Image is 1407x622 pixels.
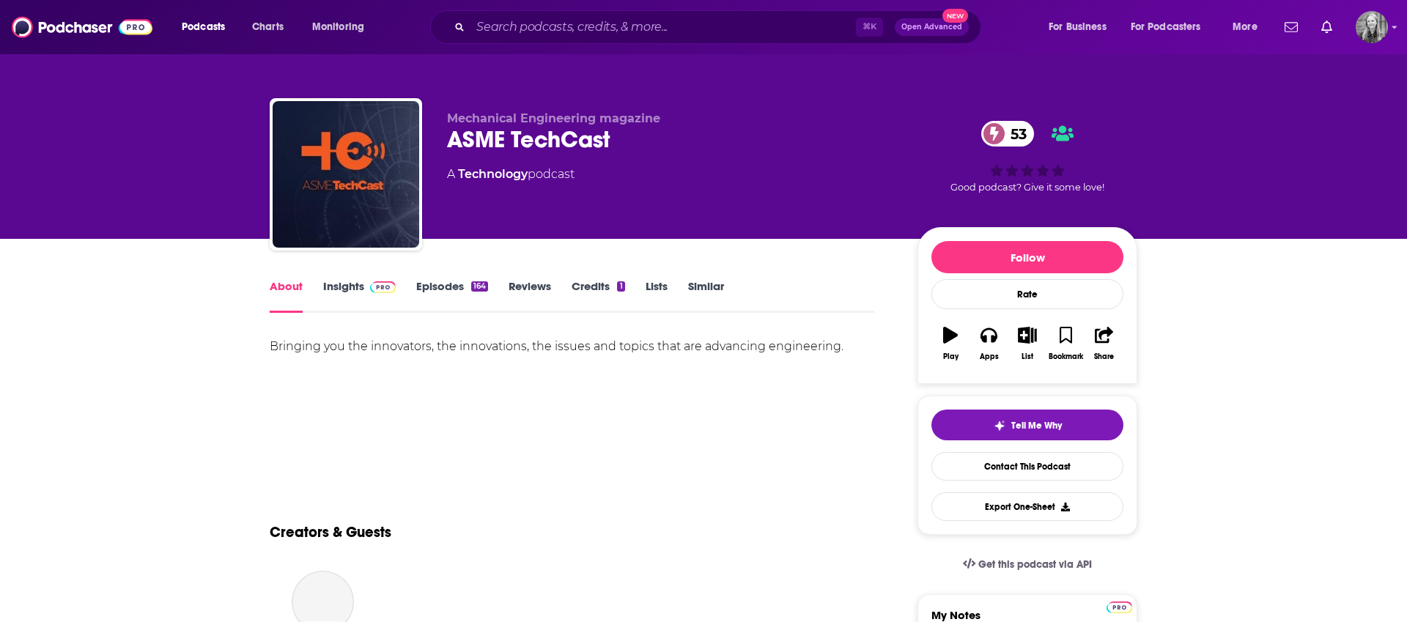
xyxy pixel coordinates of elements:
a: Show notifications dropdown [1315,15,1338,40]
div: Apps [980,352,999,361]
span: Mechanical Engineering magazine [447,111,660,125]
div: 53Good podcast? Give it some love! [917,111,1137,202]
div: Share [1094,352,1114,361]
span: More [1233,17,1258,37]
button: open menu [171,15,244,39]
button: open menu [1121,15,1222,39]
button: open menu [1038,15,1125,39]
a: Lists [646,279,668,313]
button: Follow [931,241,1123,273]
div: 164 [471,281,488,292]
button: Apps [970,317,1008,370]
div: Bringing you the innovators, the innovations, the issues and topics that are advancing engineering. [270,336,874,357]
button: Share [1085,317,1123,370]
a: Get this podcast via API [951,547,1104,582]
div: 1 [617,281,624,292]
button: Play [931,317,970,370]
img: Podchaser Pro [370,281,396,293]
img: tell me why sparkle [994,420,1005,432]
span: Logged in as KatMcMahon [1356,11,1388,43]
div: Play [943,352,959,361]
img: User Profile [1356,11,1388,43]
a: Technology [458,167,528,181]
button: Show profile menu [1356,11,1388,43]
a: About [270,279,303,313]
img: Podchaser - Follow, Share and Rate Podcasts [12,13,152,41]
a: 53 [981,121,1034,147]
span: Good podcast? Give it some love! [950,182,1104,193]
button: List [1008,317,1046,370]
a: Show notifications dropdown [1279,15,1304,40]
a: Credits1 [572,279,624,313]
a: Pro website [1107,599,1132,613]
img: ASME TechCast [273,101,419,248]
a: InsightsPodchaser Pro [323,279,396,313]
span: For Podcasters [1131,17,1201,37]
button: Bookmark [1046,317,1085,370]
span: Charts [252,17,284,37]
div: A podcast [447,166,575,183]
span: ⌘ K [856,18,883,37]
button: Export One-Sheet [931,492,1123,521]
span: For Business [1049,17,1107,37]
div: Rate [931,279,1123,309]
button: open menu [1222,15,1276,39]
a: Creators & Guests [270,523,391,541]
div: Search podcasts, credits, & more... [444,10,995,44]
div: List [1022,352,1033,361]
span: Podcasts [182,17,225,37]
a: Charts [243,15,292,39]
span: Tell Me Why [1011,420,1062,432]
input: Search podcasts, credits, & more... [470,15,856,39]
span: Open Advanced [901,23,962,31]
a: Episodes164 [416,279,488,313]
a: Reviews [509,279,551,313]
span: Get this podcast via API [978,558,1092,571]
img: Podchaser Pro [1107,601,1132,613]
a: Contact This Podcast [931,452,1123,481]
a: Similar [688,279,724,313]
button: Open AdvancedNew [895,18,969,36]
span: 53 [996,121,1034,147]
div: Bookmark [1049,352,1083,361]
button: tell me why sparkleTell Me Why [931,410,1123,440]
span: New [942,9,969,23]
span: Monitoring [312,17,364,37]
button: open menu [302,15,383,39]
